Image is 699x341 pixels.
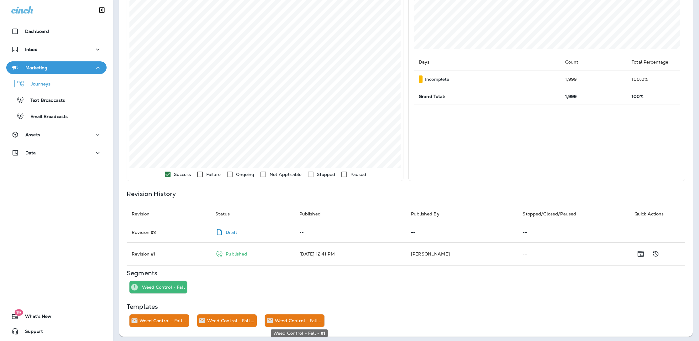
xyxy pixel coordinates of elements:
span: What's New [19,314,51,321]
p: Marketing [25,65,47,70]
span: Grand Total: [419,94,445,99]
p: Revision History [127,191,176,196]
td: Revision # 2 [127,222,210,242]
button: Marketing [6,61,107,74]
button: Journeys [6,77,107,90]
p: Journeys [24,81,50,87]
p: Weed Control - Fall - #2 [139,318,187,323]
span: 19 [14,309,23,316]
p: Weed Control - Fall [142,285,185,290]
p: Draft [226,230,237,235]
p: Failure [206,172,221,177]
button: Email Broadcasts [6,110,107,123]
div: Send Email [265,314,275,327]
p: -- [523,230,624,235]
div: Send Email [129,314,139,327]
button: Assets [6,128,107,141]
p: Weed Control - Fall - #3 [207,318,254,323]
button: 19What's New [6,310,107,323]
div: Time Trigger [129,281,139,293]
td: [DATE] 12:41 PM [294,242,406,265]
th: Status [210,206,294,222]
p: Segments [127,271,157,276]
button: Text Broadcasts [6,93,107,106]
div: Weed Control - Fall - #1 [271,329,328,337]
p: Inbox [25,47,37,52]
th: Days [414,54,560,70]
p: Paused [350,172,366,177]
button: Dashboard [6,25,107,38]
span: 1,999 [565,94,577,99]
p: Weed Control - Fall - #1 [275,318,322,323]
p: Success [174,172,191,177]
th: Total Percentage [627,54,680,70]
div: Weed Control - Fall - #1 [275,314,324,327]
td: 100.0 % [627,70,680,88]
div: Weed Control - Fall - #3 [207,314,257,327]
p: Published [226,251,247,256]
td: [PERSON_NAME] [406,242,518,265]
span: Support [19,329,43,336]
p: Stopped [317,172,335,177]
p: Templates [127,304,158,309]
p: Assets [25,132,40,137]
button: Support [6,325,107,338]
p: Email Broadcasts [24,114,68,120]
p: -- [523,251,624,256]
td: Revision # 1 [127,242,210,265]
button: Show Release Notes [634,248,647,260]
button: Collapse Sidebar [93,4,111,16]
td: 1,999 [560,70,627,88]
th: Quick Actions [629,206,685,222]
p: Ongoing [236,172,255,177]
th: Count [560,54,627,70]
button: Show Change Log [649,248,662,260]
p: -- [411,230,512,235]
button: Inbox [6,43,107,56]
th: Published [294,206,406,222]
button: Data [6,147,107,159]
p: Not Applicable [270,172,302,177]
p: -- [299,230,401,235]
p: Incomplete [425,77,449,82]
span: 100% [632,94,644,99]
th: Revision [127,206,210,222]
th: Published By [406,206,518,222]
div: Weed Control - Fall - #2 [139,314,189,327]
th: Stopped/Closed/Paused [518,206,629,222]
p: Dashboard [25,29,49,34]
p: Data [25,150,36,155]
div: Send Email [197,314,207,327]
p: Text Broadcasts [24,98,65,104]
